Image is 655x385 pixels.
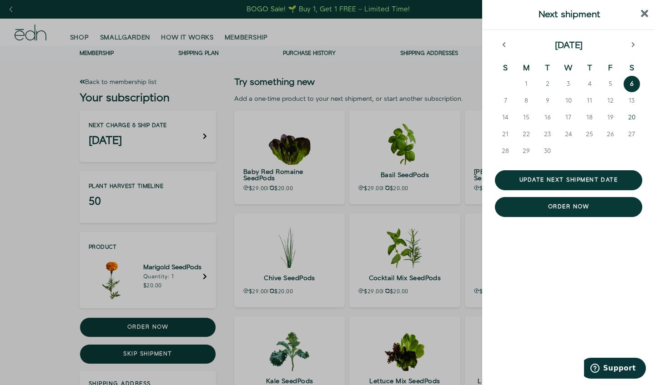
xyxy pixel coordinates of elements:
button: Thursday, September 18, 2025 [579,111,600,128]
span: T [579,59,600,77]
span: S [621,59,642,77]
iframe: Opens a widget where you can find more information [584,358,646,380]
button: Update next shipment date [495,170,642,190]
span: 10 [565,96,572,105]
span: 19 [607,113,614,122]
span: 23 [544,130,551,139]
button: Monday, September 22, 2025 [516,128,537,144]
span: 25 [586,130,593,139]
span: Next shipment [539,8,600,21]
span: 18 [586,113,593,122]
span: 21 [502,130,509,139]
button: Friday, September 12, 2025 [600,94,621,111]
span: M [516,59,537,77]
span: 16 [544,113,551,122]
button: Wednesday, September 3, 2025 [558,77,579,94]
span: 14 [502,113,509,122]
span: 13 [629,96,635,105]
span: 27 [628,130,635,139]
span: 8 [524,96,528,105]
button: Monday, September 15, 2025 [516,111,537,128]
button: Saturday, September 20, 2025 [621,111,642,128]
button: Tuesday, September 30, 2025 [537,144,558,161]
button: Sunday, September 28, 2025 [495,144,516,161]
span: 6 [624,76,640,92]
span: 5 [609,79,612,89]
button: Sunday, September 14, 2025 [495,111,516,128]
button: Sunday, September 7, 2025 [495,94,516,111]
span: 1 [525,79,528,89]
button: Tuesday, September 16, 2025 [537,111,558,128]
span: 11 [587,96,592,105]
button: Wednesday, September 17, 2025 [558,111,579,128]
button: Thursday, September 11, 2025 [579,94,600,111]
button: Friday, September 5, 2025 [600,77,621,94]
button: next month [624,41,642,50]
button: Tuesday, September 23, 2025 [537,128,558,144]
button: Monday, September 1, 2025 [516,77,537,94]
button: Thursday, September 25, 2025 [579,128,600,144]
span: 15 [523,113,529,122]
button: Tuesday, September 9, 2025 [537,94,558,111]
button: Wednesday, September 24, 2025 [558,128,579,144]
button: close sidebar [641,7,649,22]
span: F [600,59,621,77]
span: 3 [567,79,570,89]
span: 9 [546,96,549,105]
button: Tuesday, September 2, 2025 [537,77,558,94]
span: 28 [502,147,509,156]
span: 30 [544,147,551,156]
button: Thursday, September 4, 2025 [579,77,600,94]
span: 20 [628,113,635,122]
button: Saturday, September 13, 2025 [621,94,642,111]
button: Wednesday, September 10, 2025 [558,94,579,111]
span: 26 [607,130,614,139]
span: T [537,59,558,77]
button: Friday, September 19, 2025 [600,111,621,128]
span: 24 [565,130,572,139]
span: S [495,59,516,77]
span: 4 [588,79,592,89]
button: Friday, September 26, 2025 [600,128,621,144]
div: [DATE] [513,39,624,52]
button: Saturday, September 27, 2025 [621,128,642,144]
span: 22 [523,130,530,139]
button: Order now [495,197,642,217]
span: 17 [565,113,571,122]
span: 12 [607,96,614,105]
button: previous month [495,41,513,50]
span: 7 [504,96,507,105]
button: Saturday, September 6, 2025 [621,77,642,94]
button: Sunday, September 21, 2025 [495,128,516,144]
button: Monday, September 8, 2025 [516,94,537,111]
button: Monday, September 29, 2025 [516,144,537,161]
span: W [558,59,579,77]
span: 29 [523,147,530,156]
span: 2 [546,79,549,89]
